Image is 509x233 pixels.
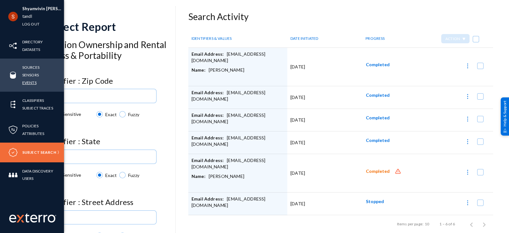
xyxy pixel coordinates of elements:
a: Subject Search [22,149,56,156]
td: [DATE] [287,86,358,109]
img: help_support.svg [503,128,507,132]
th: PROGRESS [358,30,417,48]
a: Log out [22,20,39,28]
span: Email Address: [192,51,224,57]
img: icon-compliance.svg [8,148,18,157]
img: exterro-work-mark.svg [9,213,56,222]
span: Email Address: [192,112,224,118]
td: [DATE] [287,48,358,86]
span: Case Sensitive [51,170,81,180]
span: Email Address: [192,158,224,163]
button: Completed [361,112,395,124]
h3: Vacation Ownership and Rental Access & Portability [42,39,175,61]
img: icon-elements.svg [8,100,18,109]
a: Sensors [22,71,39,79]
div: [EMAIL_ADDRESS][DOMAIN_NAME] [192,135,284,151]
td: [DATE] [287,131,358,154]
li: Shyamvivin [PERSON_NAME] [PERSON_NAME] [22,5,64,13]
span: Case Sensitive [51,109,81,119]
a: Events [22,79,37,86]
div: [EMAIL_ADDRESS][DOMAIN_NAME] [192,112,284,128]
span: Email Address: [192,90,224,95]
img: icon-alert.svg [395,168,401,175]
button: Previous page [465,218,478,230]
img: icon-sources.svg [8,70,18,80]
span: Stopped [366,199,384,204]
img: icon-policies.svg [8,125,18,135]
h4: Identifier : Street Address [42,198,175,207]
div: 1 – 6 of 6 [439,221,455,227]
div: [EMAIL_ADDRESS][DOMAIN_NAME] [192,51,284,67]
a: Policies [22,122,38,130]
button: Completed [361,89,395,101]
img: icon-more.svg [464,93,471,100]
h3: Search Activity [188,11,493,22]
a: Directory [22,38,43,46]
a: Classifiers [22,97,44,104]
button: Next page [478,218,491,230]
span: Name: [192,173,206,179]
img: icon-more.svg [464,200,471,206]
th: DATE INITIATED [287,30,358,48]
button: Completed [361,135,395,146]
td: [DATE] [287,193,358,215]
div: [PERSON_NAME] [192,173,284,189]
img: exterro-logo.svg [17,215,24,222]
span: Exact [103,172,117,179]
button: Stopped [361,196,389,207]
div: [EMAIL_ADDRESS][DOMAIN_NAME] [192,196,284,212]
img: icon-more.svg [464,63,471,69]
th: IDENTIFIERS & VALUES [188,30,287,48]
img: icon-more.svg [464,169,471,175]
div: [PERSON_NAME] [192,67,284,83]
a: Subject Traces [22,104,53,112]
img: icon-inventory.svg [8,41,18,51]
div: Help & Support [501,97,509,136]
span: Email Address: [192,196,224,201]
span: Completed [366,169,390,174]
button: Completed [361,59,395,70]
a: Data Discovery Users [22,167,64,182]
a: Attributes [22,130,44,137]
span: Completed [366,92,390,98]
div: Subject Report [42,20,175,33]
a: Sources [22,64,39,71]
td: [DATE] [287,154,358,193]
span: Email Address: [192,135,224,140]
img: icon-more.svg [464,116,471,122]
div: [EMAIL_ADDRESS][DOMAIN_NAME] [192,157,284,173]
span: Completed [366,138,390,143]
span: Fuzzy [126,111,139,118]
button: Completed [361,165,395,177]
a: tandl [22,13,32,20]
div: [EMAIL_ADDRESS][DOMAIN_NAME] [192,89,284,105]
span: Name: [192,67,206,73]
span: Completed [366,62,390,67]
span: Exact [103,111,117,118]
div: Items per page: [397,221,423,227]
span: Completed [366,115,390,120]
td: [DATE] [287,109,358,131]
div: 10 [425,221,429,227]
img: ACg8ocLCHWB70YVmYJSZIkanuWRMiAOKj9BOxslbKTvretzi-06qRA=s96-c [8,12,18,21]
a: Datasets [22,46,40,53]
h4: Identifier : State [42,137,175,146]
span: Fuzzy [126,172,139,179]
img: icon-members.svg [8,170,18,180]
img: icon-more.svg [464,138,471,145]
h4: Identifier : Zip Code [42,76,175,86]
